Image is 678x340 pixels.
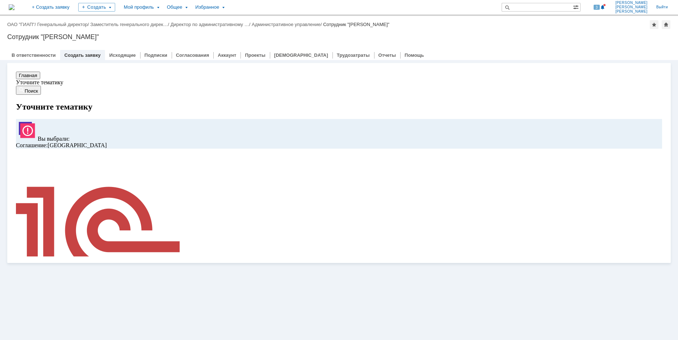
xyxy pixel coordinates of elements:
span: [PERSON_NAME] [615,1,648,5]
a: Заместитель генерального дирек… [90,22,168,27]
span: Вы выбрали: [25,67,56,73]
button: Поиск [3,17,28,26]
div: Сотрудник "[PERSON_NAME]" [323,22,389,27]
div: Сделать домашней страницей [662,20,670,29]
div: / [7,22,37,27]
a: Исходящие [109,52,136,58]
div: / [37,22,91,27]
span: [PERSON_NAME] [615,5,648,9]
span: [GEOGRAPHIC_DATA] [3,73,94,80]
a: [DEMOGRAPHIC_DATA] [274,52,328,58]
a: Согласования [176,52,209,58]
img: logo [9,4,14,10]
img: svg%3E [3,50,25,72]
div: Добавить в избранное [650,20,658,29]
div: / [252,22,323,27]
div: Сотрудник "[PERSON_NAME]" [7,33,671,41]
a: Административное управление [252,22,321,27]
a: Директор по административному … [171,22,249,27]
div: Уточните тематику [3,10,649,17]
button: Главная [3,3,27,10]
a: Генеральный директор [37,22,88,27]
span: Соглашение : [3,73,35,80]
a: Отчеты [378,52,396,58]
a: В ответственности [12,52,56,58]
span: 3 [594,5,600,10]
div: / [171,22,252,27]
span: Расширенный поиск [573,3,580,10]
a: Аккаунт [218,52,236,58]
img: get5aa0f796bb2540aa8cedcab8c1790c1e [3,80,167,243]
a: Подписки [145,52,167,58]
div: Создать [78,3,115,12]
div: / [90,22,170,27]
a: Трудозатраты [337,52,370,58]
a: ОАО "ГИАП" [7,22,34,27]
span: [PERSON_NAME] [615,9,648,14]
a: Проекты [245,52,265,58]
a: Помощь [405,52,424,58]
a: Перейти на домашнюю страницу [9,4,14,10]
h1: Уточните тематику [3,33,649,43]
a: Создать заявку [64,52,101,58]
